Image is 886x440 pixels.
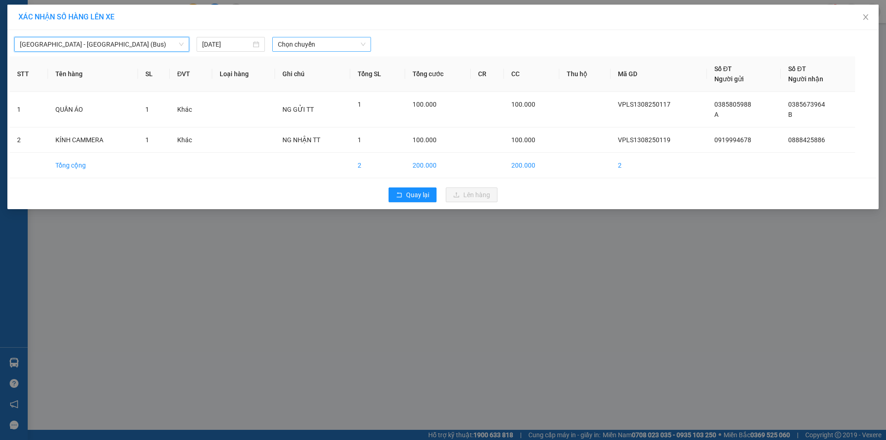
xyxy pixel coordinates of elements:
span: rollback [396,192,402,199]
th: STT [10,56,48,92]
button: Close [853,5,879,30]
span: NG GỬI TT [282,106,314,113]
td: KÍNH CAMMERA [48,127,138,153]
td: 1 [10,92,48,127]
span: 0385673964 [788,101,825,108]
span: Số ĐT [714,65,732,72]
span: A [714,111,718,118]
span: Người gửi [714,75,744,83]
button: uploadLên hàng [446,187,497,202]
span: 0919994678 [714,136,751,144]
span: 100.000 [413,136,437,144]
span: 100.000 [413,101,437,108]
td: Khác [170,92,212,127]
th: Tổng cước [405,56,471,92]
td: 2 [350,153,405,178]
input: 13/08/2025 [202,39,251,49]
td: Tổng cộng [48,153,138,178]
span: XÁC NHẬN SỐ HÀNG LÊN XE [18,12,114,21]
td: 2 [10,127,48,153]
span: 1 [145,106,149,113]
span: Người nhận [788,75,823,83]
button: rollbackQuay lại [389,187,437,202]
td: 200.000 [504,153,559,178]
th: CC [504,56,559,92]
span: B [788,111,792,118]
td: 200.000 [405,153,471,178]
span: 0385805988 [714,101,751,108]
th: SL [138,56,170,92]
span: 0888425886 [788,136,825,144]
th: Tên hàng [48,56,138,92]
th: Thu hộ [559,56,610,92]
span: Lạng Sơn - Hà Nội (Bus) [20,37,184,51]
span: Chọn chuyến [278,37,365,51]
span: VPLS1308250119 [618,136,670,144]
th: Tổng SL [350,56,405,92]
th: Loại hàng [212,56,275,92]
span: 1 [358,101,361,108]
span: VPLS1308250117 [618,101,670,108]
th: Mã GD [611,56,707,92]
span: 100.000 [511,136,535,144]
td: QUẦN ÁO [48,92,138,127]
th: CR [471,56,504,92]
td: 2 [611,153,707,178]
span: Quay lại [406,190,429,200]
span: Số ĐT [788,65,806,72]
span: 1 [145,136,149,144]
span: 1 [358,136,361,144]
span: 100.000 [511,101,535,108]
span: NG NHẬN TT [282,136,320,144]
th: ĐVT [170,56,212,92]
span: close [862,13,869,21]
th: Ghi chú [275,56,350,92]
td: Khác [170,127,212,153]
